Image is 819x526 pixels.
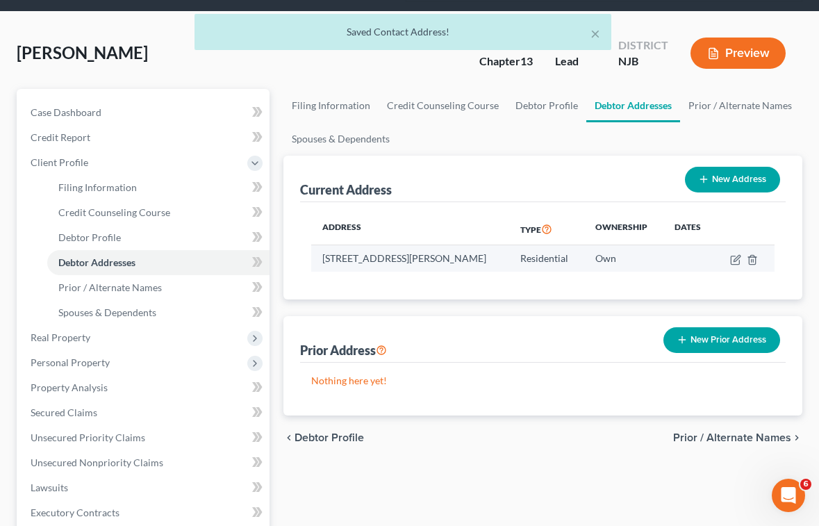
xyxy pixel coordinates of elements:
[31,406,97,418] span: Secured Claims
[590,25,600,42] button: ×
[19,475,270,500] a: Lawsuits
[206,25,600,39] div: Saved Contact Address!
[31,331,90,343] span: Real Property
[31,457,163,468] span: Unsecured Nonpriority Claims
[300,342,387,359] div: Prior Address
[19,100,270,125] a: Case Dashboard
[19,425,270,450] a: Unsecured Priority Claims
[379,89,507,122] a: Credit Counseling Course
[31,106,101,118] span: Case Dashboard
[19,125,270,150] a: Credit Report
[47,250,270,275] a: Debtor Addresses
[618,54,668,69] div: NJB
[19,450,270,475] a: Unsecured Nonpriority Claims
[673,432,791,443] span: Prior / Alternate Names
[47,225,270,250] a: Debtor Profile
[47,275,270,300] a: Prior / Alternate Names
[479,54,533,69] div: Chapter
[663,213,715,245] th: Dates
[311,374,775,388] p: Nothing here yet!
[31,381,108,393] span: Property Analysis
[47,175,270,200] a: Filing Information
[800,479,811,490] span: 6
[791,432,802,443] i: chevron_right
[283,122,398,156] a: Spouses & Dependents
[507,89,586,122] a: Debtor Profile
[509,245,584,272] td: Residential
[509,213,584,245] th: Type
[31,482,68,493] span: Lawsuits
[47,300,270,325] a: Spouses & Dependents
[58,231,121,243] span: Debtor Profile
[31,432,145,443] span: Unsecured Priority Claims
[772,479,805,512] iframe: Intercom live chat
[283,432,364,443] button: chevron_left Debtor Profile
[663,327,780,353] button: New Prior Address
[31,156,88,168] span: Client Profile
[586,89,680,122] a: Debtor Addresses
[295,432,364,443] span: Debtor Profile
[584,213,663,245] th: Ownership
[19,400,270,425] a: Secured Claims
[19,375,270,400] a: Property Analysis
[283,432,295,443] i: chevron_left
[58,306,156,318] span: Spouses & Dependents
[58,181,137,193] span: Filing Information
[685,167,780,192] button: New Address
[19,500,270,525] a: Executory Contracts
[311,213,510,245] th: Address
[300,181,392,198] div: Current Address
[584,245,663,272] td: Own
[680,89,800,122] a: Prior / Alternate Names
[31,507,119,518] span: Executory Contracts
[31,131,90,143] span: Credit Report
[58,256,135,268] span: Debtor Addresses
[31,356,110,368] span: Personal Property
[58,281,162,293] span: Prior / Alternate Names
[58,206,170,218] span: Credit Counseling Course
[673,432,802,443] button: Prior / Alternate Names chevron_right
[555,54,596,69] div: Lead
[283,89,379,122] a: Filing Information
[47,200,270,225] a: Credit Counseling Course
[520,54,533,67] span: 13
[311,245,510,272] td: [STREET_ADDRESS][PERSON_NAME]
